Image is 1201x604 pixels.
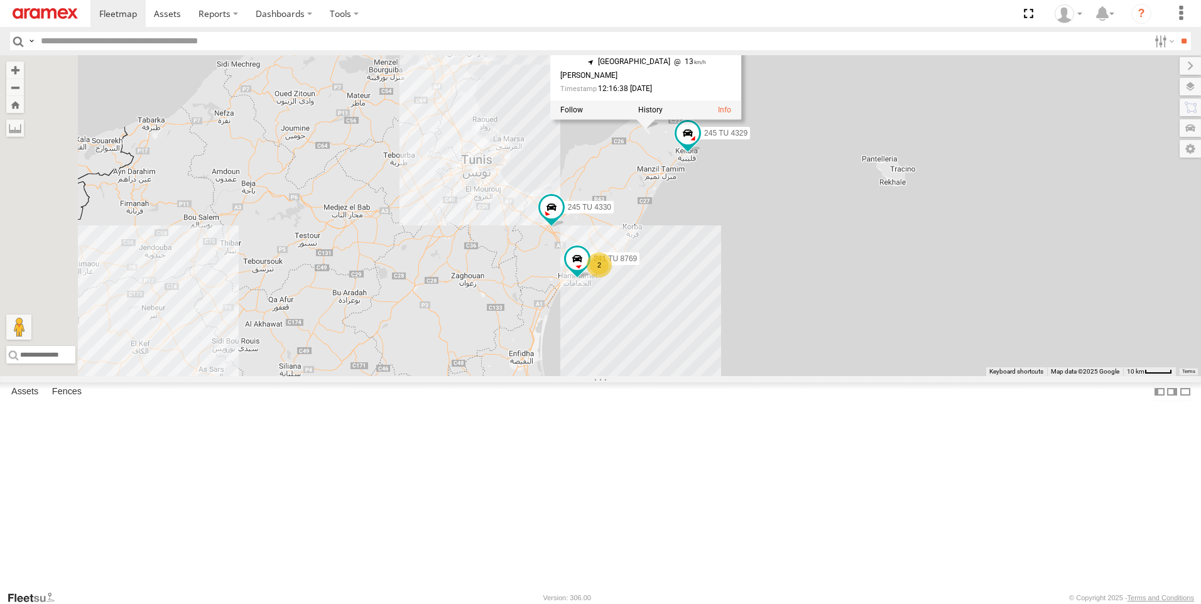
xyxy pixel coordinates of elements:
span: 241 TU 8769 [594,254,637,263]
a: Visit our Website [7,591,65,604]
label: Fences [46,383,88,401]
a: Terms and Conditions [1128,594,1194,601]
label: Realtime tracking of Asset [560,105,583,114]
div: Date/time of location update [560,85,706,93]
label: View Asset History [638,105,663,114]
label: Dock Summary Table to the Right [1166,382,1178,401]
button: Zoom in [6,62,24,78]
img: aramex-logo.svg [13,8,78,19]
div: © Copyright 2025 - [1069,594,1194,601]
button: Drag Pegman onto the map to open Street View [6,315,31,340]
label: Search Query [26,32,36,50]
span: 10 km [1127,368,1144,375]
button: Map Scale: 10 km per 40 pixels [1123,367,1176,376]
div: Zied Bensalem [1050,4,1087,23]
span: 245 TU 4330 [568,203,611,212]
i: ? [1131,4,1151,24]
label: Search Filter Options [1149,32,1177,50]
label: Measure [6,119,24,137]
button: Zoom Home [6,96,24,113]
button: Keyboard shortcuts [989,367,1043,376]
div: [PERSON_NAME] [560,72,706,80]
div: الهوارية [598,48,706,55]
div: Version: 306.00 [543,594,591,601]
label: Dock Summary Table to the Left [1153,382,1166,401]
button: Zoom out [6,78,24,96]
a: View Asset Details [718,105,731,114]
label: Assets [5,383,45,401]
span: [GEOGRAPHIC_DATA] [598,57,670,66]
label: Map Settings [1180,140,1201,158]
span: 245 TU 4329 [704,128,747,137]
a: Terms (opens in new tab) [1182,369,1195,374]
div: 2 [587,252,612,278]
span: Map data ©2025 Google [1051,368,1119,375]
span: 13 [670,57,706,66]
label: Hide Summary Table [1179,382,1192,401]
